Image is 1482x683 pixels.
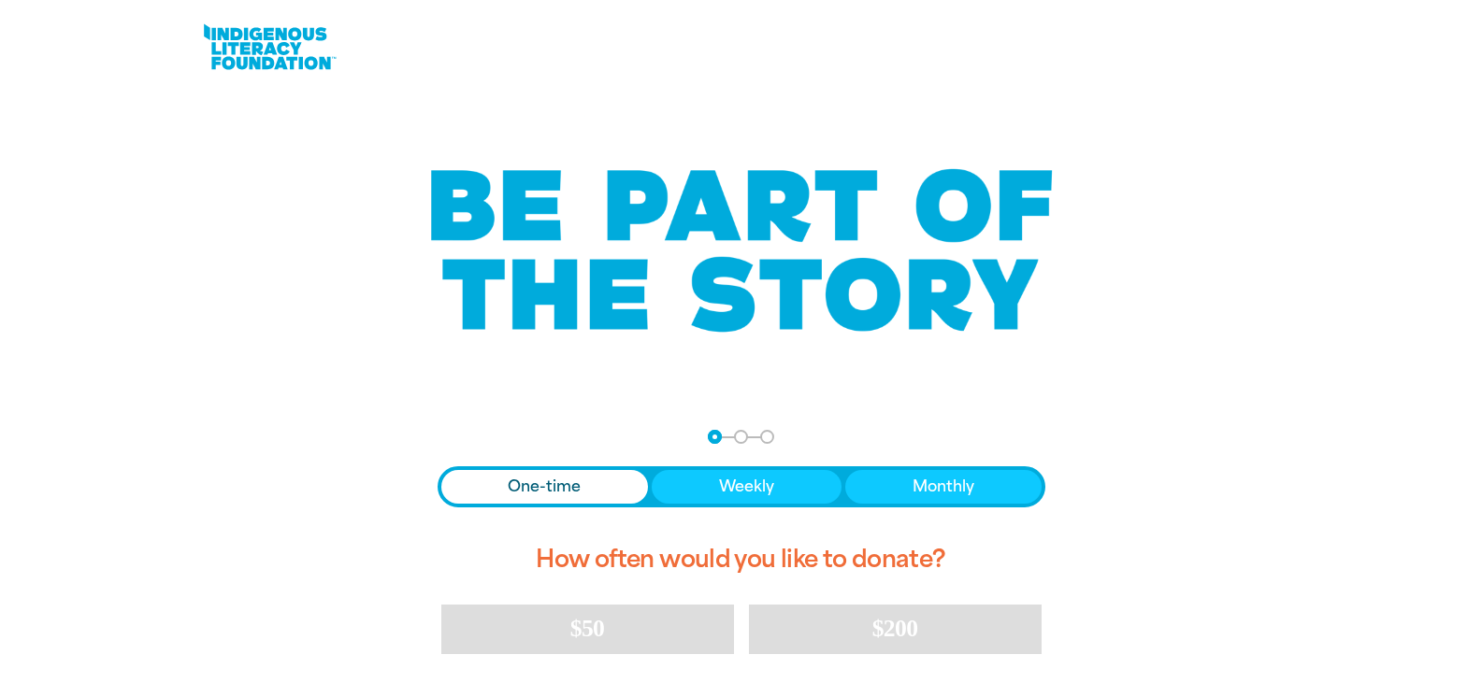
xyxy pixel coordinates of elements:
[508,476,581,498] span: One-time
[438,530,1045,590] h2: How often would you like to donate?
[438,466,1045,507] div: Donation frequency
[760,430,774,444] button: Navigate to step 3 of 3 to enter your payment details
[570,615,604,642] span: $50
[845,470,1042,504] button: Monthly
[749,605,1042,653] button: $200
[734,430,748,444] button: Navigate to step 2 of 3 to enter your details
[441,605,734,653] button: $50
[441,470,649,504] button: One-time
[652,470,842,504] button: Weekly
[872,615,918,642] span: $200
[913,476,974,498] span: Monthly
[719,476,774,498] span: Weekly
[708,430,722,444] button: Navigate to step 1 of 3 to enter your donation amount
[414,132,1069,370] img: Be part of the story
